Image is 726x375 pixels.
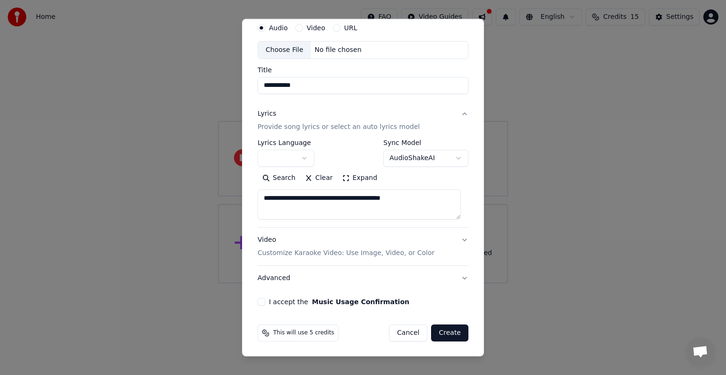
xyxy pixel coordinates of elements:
button: Cancel [389,324,427,341]
div: Choose File [258,42,311,59]
label: URL [344,25,357,31]
label: Audio [269,25,288,31]
div: Lyrics [258,109,276,119]
div: Video [258,235,434,258]
button: VideoCustomize Karaoke Video: Use Image, Video, or Color [258,228,468,265]
label: Title [258,67,468,73]
span: This will use 5 credits [273,329,334,337]
button: LyricsProvide song lyrics or select an auto lyrics model [258,102,468,139]
label: I accept the [269,298,409,305]
div: No file chosen [311,45,365,55]
p: Provide song lyrics or select an auto lyrics model [258,122,420,132]
button: Search [258,170,300,186]
button: Advanced [258,266,468,290]
div: LyricsProvide song lyrics or select an auto lyrics model [258,139,468,227]
button: Clear [300,170,337,186]
button: I accept the [312,298,409,305]
label: Video [307,25,325,31]
label: Sync Model [383,139,468,146]
button: Expand [337,170,382,186]
label: Lyrics Language [258,139,314,146]
p: Customize Karaoke Video: Use Image, Video, or Color [258,248,434,258]
button: Create [431,324,468,341]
